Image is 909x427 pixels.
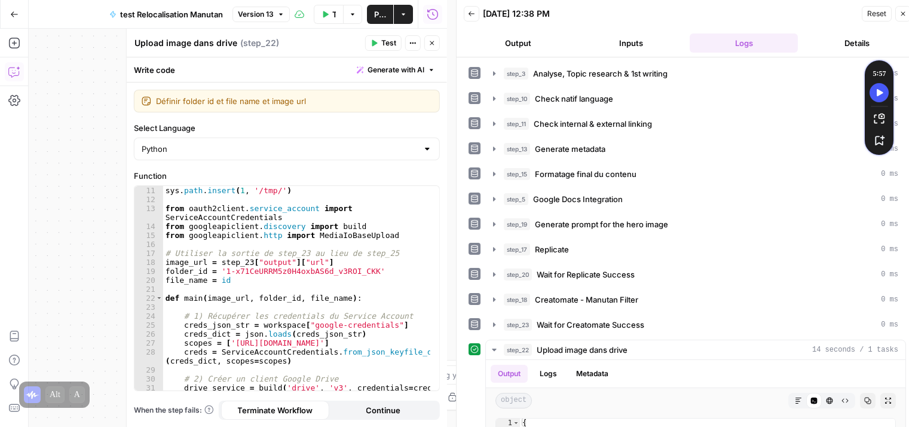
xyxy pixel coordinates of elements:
[134,330,163,338] div: 26
[867,8,886,19] span: Reset
[134,222,163,231] div: 14
[486,64,905,83] button: 0 ms
[504,344,532,356] span: step_22
[134,37,237,49] textarea: Upload image dans drive
[156,95,432,107] textarea: Définir folder id et file name et image url
[486,290,905,309] button: 0 ms
[368,65,424,75] span: Generate with AI
[134,347,163,365] div: 28
[134,231,163,240] div: 15
[381,38,396,48] span: Test
[486,315,905,334] button: 0 ms
[134,383,163,392] div: 31
[134,365,163,374] div: 29
[127,57,447,82] div: Write code
[537,344,628,356] span: Upload image dans drive
[134,338,163,347] div: 27
[504,243,530,255] span: step_17
[464,33,572,53] button: Output
[504,143,530,155] span: step_13
[486,139,905,158] button: 0 ms
[314,5,343,24] button: Test Workflow
[504,218,530,230] span: step_19
[812,344,898,355] span: 14 seconds / 1 tasks
[577,33,685,53] button: Inputs
[504,294,530,306] span: step_18
[332,8,336,20] span: Test Workflow
[533,193,623,205] span: Google Docs Integration
[486,89,905,108] button: 0 ms
[156,294,163,303] span: Toggle code folding, rows 22 through 81
[134,405,214,416] a: When the step fails:
[365,35,402,51] button: Test
[535,168,636,180] span: Formatage final du contenu
[134,276,163,285] div: 20
[504,319,532,331] span: step_23
[486,114,905,133] button: 0 ms
[134,285,163,294] div: 21
[535,294,638,306] span: Creatomate - Manutan Filter
[881,169,898,179] span: 0 ms
[881,319,898,330] span: 0 ms
[534,118,652,130] span: Check internal & external linking
[120,8,223,20] span: test Relocalisation Manutan
[134,249,163,258] div: 17
[504,118,529,130] span: step_11
[535,143,605,155] span: Generate metadata
[486,240,905,259] button: 0 ms
[537,319,644,331] span: Wait for Creatomate Success
[504,193,528,205] span: step_5
[881,219,898,230] span: 0 ms
[486,340,905,359] button: 14 seconds / 1 tasks
[504,93,530,105] span: step_10
[102,5,230,24] button: test Relocalisation Manutan
[134,374,163,383] div: 30
[486,164,905,184] button: 0 ms
[496,419,520,427] div: 1
[134,170,440,182] label: Function
[537,269,635,280] span: Wait for Replicate Success
[504,269,532,280] span: step_20
[690,33,798,53] button: Logs
[367,5,393,24] button: Publish
[535,243,569,255] span: Replicate
[569,365,616,383] button: Metadata
[366,404,400,416] span: Continue
[329,401,437,420] button: Continue
[862,6,892,22] button: Reset
[134,122,440,134] label: Select Language
[532,365,564,383] button: Logs
[134,303,163,312] div: 23
[134,312,163,321] div: 24
[134,240,163,249] div: 16
[134,204,163,222] div: 13
[134,186,163,195] div: 11
[491,365,528,383] button: Output
[535,93,613,105] span: Check natif language
[535,218,668,230] span: Generate prompt for the hero image
[237,404,313,416] span: Terminate Workflow
[881,269,898,280] span: 0 ms
[352,62,440,78] button: Generate with AI
[504,168,530,180] span: step_15
[486,215,905,234] button: 0 ms
[238,9,274,20] span: Version 13
[881,194,898,205] span: 0 ms
[232,7,290,22] button: Version 13
[240,37,279,49] span: ( step_22 )
[134,258,163,267] div: 18
[881,244,898,255] span: 0 ms
[486,190,905,209] button: 0 ms
[134,267,163,276] div: 19
[134,195,163,204] div: 12
[881,294,898,305] span: 0 ms
[134,321,163,330] div: 25
[142,143,418,155] input: Python
[486,265,905,284] button: 0 ms
[513,419,519,427] span: Toggle code folding, rows 1 through 5
[495,393,532,408] span: object
[533,68,668,80] span: Analyse, Topic research & 1st writing
[504,68,528,80] span: step_3
[374,8,386,20] span: Publish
